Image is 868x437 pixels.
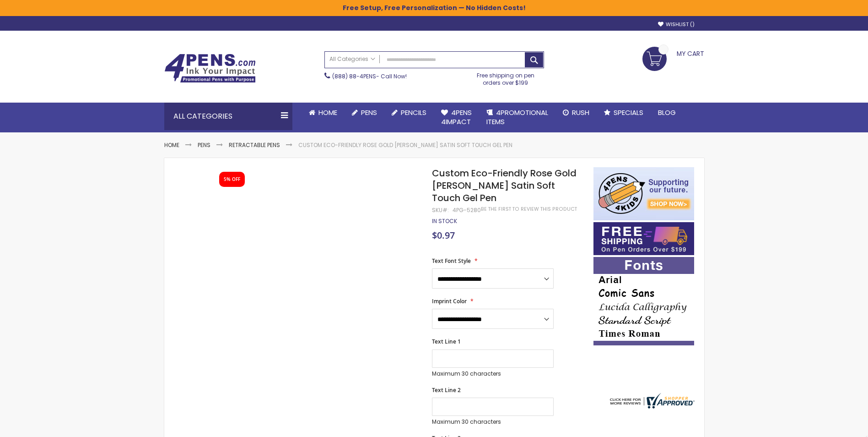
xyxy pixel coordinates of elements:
[608,393,695,409] img: 4pens.com widget logo
[224,176,240,183] div: 5% OFF
[432,229,455,241] span: $0.97
[479,103,555,132] a: 4PROMOTIONALITEMS
[164,54,256,83] img: 4Pens Custom Pens and Promotional Products
[164,103,292,130] div: All Categories
[608,403,695,410] a: 4pens.com certificate URL
[432,217,457,225] span: In stock
[481,206,577,213] a: Be the first to review this product
[432,167,577,204] span: Custom Eco-Friendly Rose Gold [PERSON_NAME] Satin Soft Touch Gel Pen
[434,103,479,132] a: 4Pens4impact
[593,257,694,345] img: font-personalization-examples
[432,386,461,394] span: Text Line 2
[432,418,554,426] p: Maximum 30 characters
[361,108,377,117] span: Pens
[593,222,694,255] img: Free shipping on orders over $199
[453,207,481,214] div: 4PG-5280
[467,68,544,87] div: Free shipping on pen orders over $199
[432,297,467,305] span: Imprint Color
[593,167,694,220] img: 4pens 4 kids
[432,370,554,377] p: Maximum 30 characters
[332,72,376,80] a: (888) 88-4PENS
[486,108,548,126] span: 4PROMOTIONAL ITEMS
[572,108,589,117] span: Rush
[325,52,380,67] a: All Categories
[651,103,683,123] a: Blog
[298,142,512,149] li: Custom Eco-Friendly Rose Gold [PERSON_NAME] Satin Soft Touch Gel Pen
[329,55,375,63] span: All Categories
[658,21,695,28] a: Wishlist
[555,103,597,123] a: Rush
[432,206,449,214] strong: SKU
[432,218,457,225] div: Availability
[345,103,384,123] a: Pens
[384,103,434,123] a: Pencils
[164,141,179,149] a: Home
[302,103,345,123] a: Home
[441,108,472,126] span: 4Pens 4impact
[614,108,643,117] span: Specials
[229,141,280,149] a: Retractable Pens
[318,108,337,117] span: Home
[432,338,461,345] span: Text Line 1
[658,108,676,117] span: Blog
[432,257,471,265] span: Text Font Style
[401,108,426,117] span: Pencils
[198,141,210,149] a: Pens
[597,103,651,123] a: Specials
[332,72,407,80] span: - Call Now!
